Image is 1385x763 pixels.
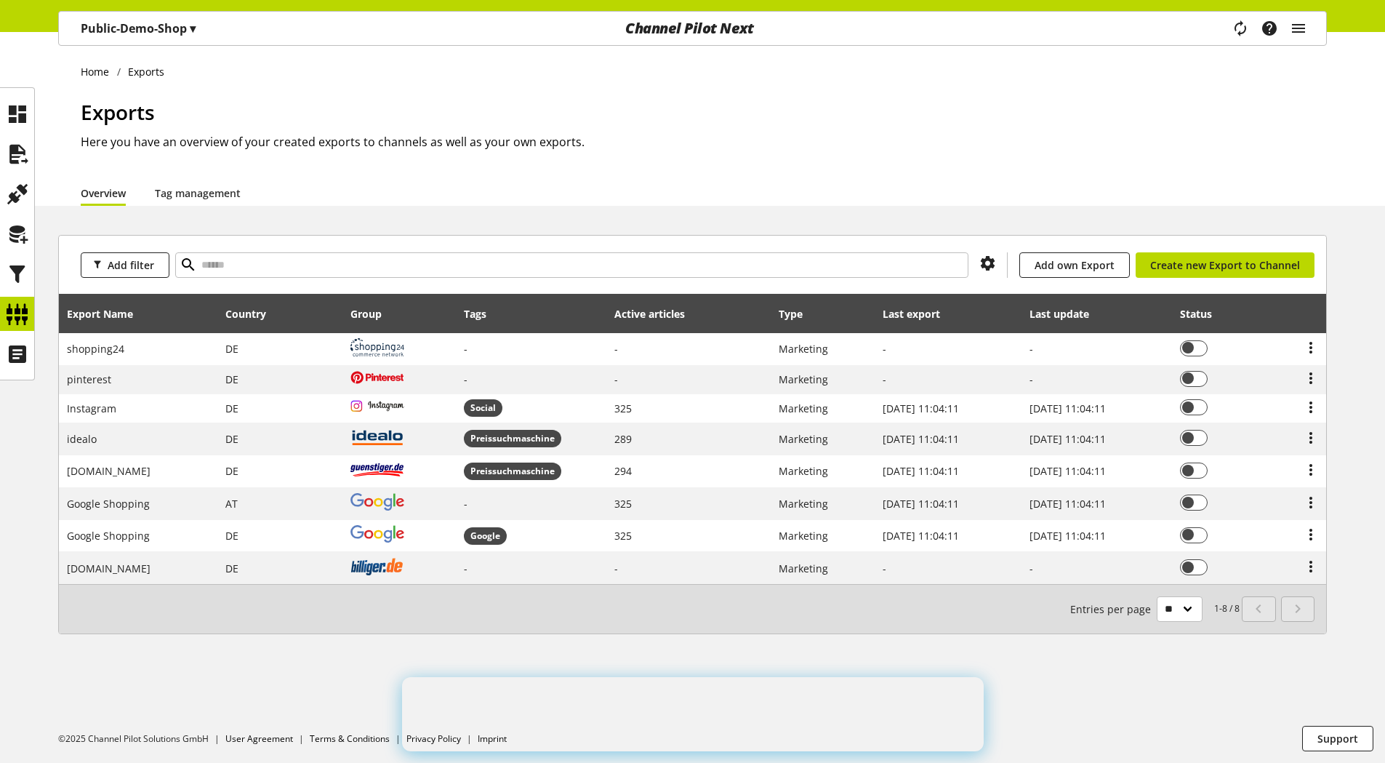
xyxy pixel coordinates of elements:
[1029,464,1106,478] span: [DATE] 11:04:11
[470,432,555,445] span: Preissuchmaschine
[67,464,150,478] span: [DOMAIN_NAME]
[225,497,238,511] span: Austria
[779,306,817,321] div: Type
[1302,726,1373,751] button: Support
[67,529,150,543] span: Google Shopping
[1317,731,1358,746] span: Support
[614,464,632,478] span: 294
[1029,306,1104,321] div: Last update
[350,338,404,356] img: shopping24
[883,529,959,543] span: [DATE] 11:04:11
[1035,257,1115,273] span: Add own Export
[67,306,148,321] div: Export Name
[81,98,155,126] span: Exports
[779,464,828,478] span: Marketing
[310,732,390,745] a: Terms & Conditions
[81,185,126,201] a: Overview
[350,493,404,511] img: google
[614,372,618,386] span: -
[155,185,241,201] a: Tag management
[464,463,561,480] span: Preissuchmaschine
[470,402,496,415] span: Social
[1029,402,1106,415] span: [DATE] 11:04:11
[67,372,111,386] span: pinterest
[1029,432,1106,446] span: [DATE] 11:04:11
[779,562,828,575] span: Marketing
[350,428,404,447] img: idealo
[225,562,238,575] span: Germany
[67,402,116,415] span: Instagram
[779,342,828,356] span: Marketing
[225,464,238,478] span: Germany
[225,306,281,321] div: Country
[350,557,404,575] img: billiger.de
[614,402,632,415] span: 325
[402,677,984,751] iframe: Intercom live chat banner
[81,20,196,37] p: Public-Demo-Shop
[464,527,507,545] span: Google
[350,371,404,384] img: pinterest
[1029,497,1106,511] span: [DATE] 11:04:11
[1136,252,1314,278] a: Create new Export to Channel
[464,372,467,386] span: -
[1019,252,1130,278] a: Add own Export
[614,529,632,543] span: 325
[350,400,404,412] img: instagram
[1029,529,1106,543] span: [DATE] 11:04:11
[225,342,238,356] span: Germany
[614,306,699,321] div: Active articles
[464,430,561,447] span: Preissuchmaschine
[67,562,150,575] span: [DOMAIN_NAME]
[614,342,618,356] span: -
[464,497,467,511] span: -
[779,432,828,446] span: Marketing
[1150,257,1300,273] span: Create new Export to Channel
[614,562,618,575] span: -
[464,342,467,356] span: -
[883,402,959,415] span: [DATE] 11:04:11
[350,525,404,543] img: google
[81,252,169,278] button: Add filter
[883,306,955,321] div: Last export
[350,306,396,321] div: Group
[81,133,1327,151] h2: Here you have an overview of your created exports to channels as well as your own exports.
[883,464,959,478] span: [DATE] 11:04:11
[58,732,225,746] li: ©2025 Channel Pilot Solutions GmbH
[190,20,196,36] span: ▾
[1180,306,1227,321] div: Status
[58,11,1327,46] nav: main navigation
[614,497,632,511] span: 325
[108,257,154,273] span: Add filter
[350,460,404,479] img: guenstiger.de
[81,64,117,79] a: Home
[225,372,238,386] span: Germany
[67,497,150,511] span: Google Shopping
[470,465,555,478] span: Preissuchmaschine
[225,402,238,415] span: Germany
[614,432,632,446] span: 289
[883,432,959,446] span: [DATE] 11:04:11
[464,306,486,321] div: Tags
[464,562,467,575] span: -
[883,497,959,511] span: [DATE] 11:04:11
[225,432,238,446] span: Germany
[1070,602,1157,617] span: Entries per page
[225,529,238,543] span: Germany
[779,497,828,511] span: Marketing
[464,399,502,417] span: Social
[779,372,828,386] span: Marketing
[1070,596,1240,622] small: 1-8 / 8
[225,732,293,745] a: User Agreement
[470,530,500,543] span: Google
[779,529,828,543] span: Marketing
[67,432,97,446] span: idealo
[67,342,124,356] span: shopping24
[779,402,828,415] span: Marketing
